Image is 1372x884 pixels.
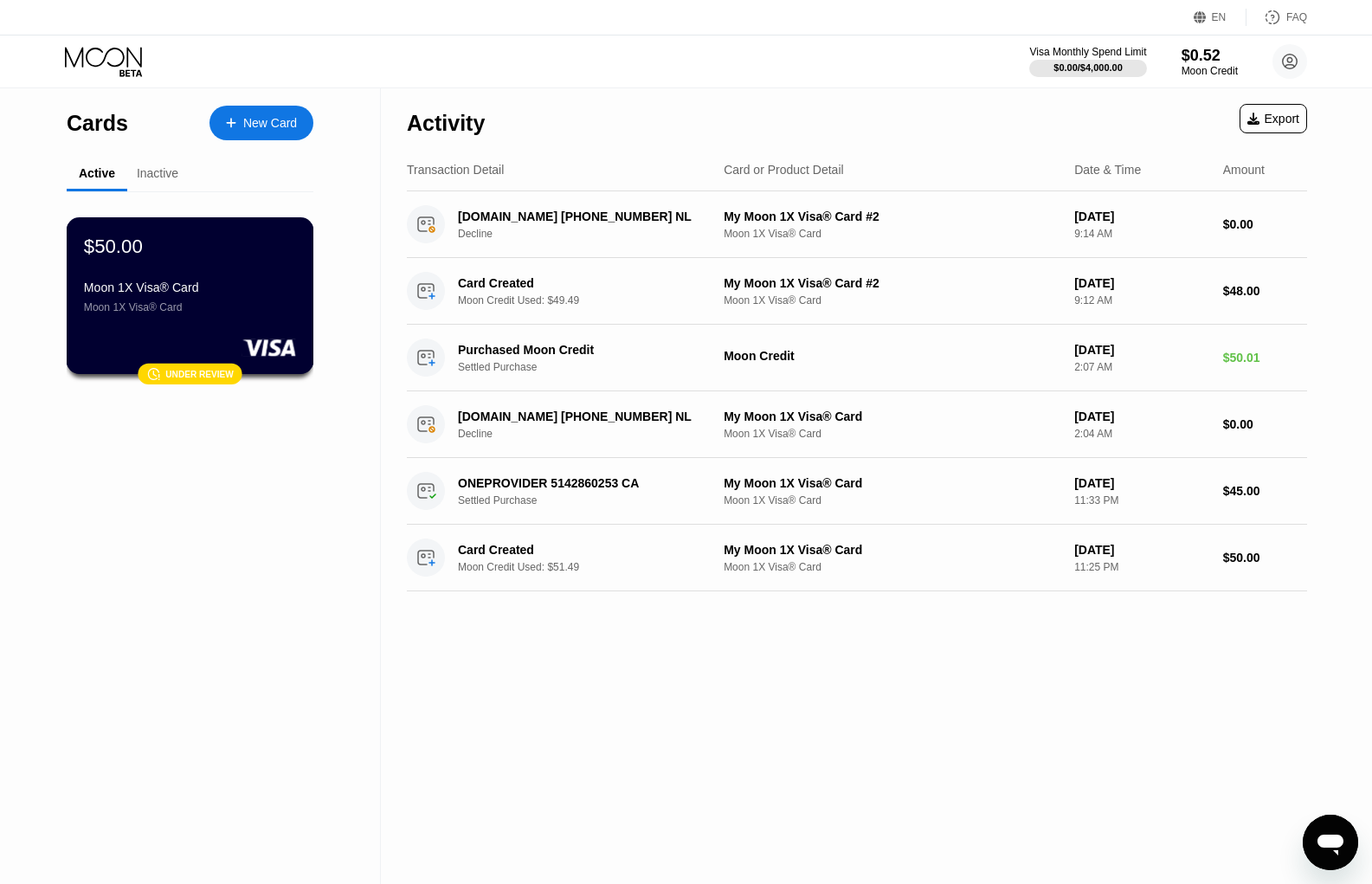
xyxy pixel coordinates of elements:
div: My Moon 1X Visa® Card [724,410,1060,423]
div: 9:14 AM [1074,228,1209,240]
div: [DATE] [1074,410,1209,423]
div: Moon 1X Visa® Card [724,561,1060,573]
div: Active [79,166,115,180]
div: Cards [67,111,128,136]
div: $0.52Moon Credit [1182,47,1238,77]
div: EN [1212,11,1227,23]
div: My Moon 1X Visa® Card #2 [724,210,1060,223]
div: ONEPROVIDER 5142860253 CA [458,476,712,490]
div: New Card [209,106,313,140]
div: [DOMAIN_NAME] [PHONE_NUMBER] NL [458,210,712,223]
div: Amount [1223,163,1265,177]
div: Card Created [458,543,712,557]
div: Moon 1X Visa® Card [84,301,296,313]
div: [DOMAIN_NAME] [PHONE_NUMBER] NLDeclineMy Moon 1X Visa® Card #2Moon 1X Visa® Card[DATE]9:14 AM$0.00 [407,191,1307,258]
div: Decline [458,428,731,440]
div: New Card [243,116,297,131]
div: [DATE] [1074,543,1209,557]
div: $50.01 [1223,351,1307,365]
div: $50.00 [1223,551,1307,565]
div: Under review [165,369,234,378]
div: Inactive [137,166,178,180]
div: Export [1247,112,1299,126]
iframe: Button to launch messaging window [1303,815,1358,870]
div: Card CreatedMoon Credit Used: $49.49My Moon 1X Visa® Card #2Moon 1X Visa® Card[DATE]9:12 AM$48.00 [407,258,1307,325]
div: My Moon 1X Visa® Card [724,476,1060,490]
div: Moon 1X Visa® Card [84,281,296,294]
div: Visa Monthly Spend Limit$0.00/$4,000.00 [1029,46,1146,77]
div: My Moon 1X Visa® Card [724,543,1060,557]
div: Card Created [458,276,712,290]
div: Purchased Moon CreditSettled PurchaseMoon Credit[DATE]2:07 AM$50.01 [407,325,1307,391]
div: [DATE] [1074,476,1209,490]
div: 󰗎 [146,367,160,381]
div: Decline [458,228,731,240]
div: Moon Credit [724,349,1060,363]
div: FAQ [1246,9,1307,26]
div: Moon 1X Visa® Card [724,228,1060,240]
div: [DATE] [1074,343,1209,357]
div: Moon 1X Visa® Card [724,428,1060,440]
div: Moon Credit Used: $51.49 [458,561,731,573]
div: $0.00 [1223,417,1307,431]
div: $0.00 / $4,000.00 [1053,62,1123,73]
div: Visa Monthly Spend Limit [1029,46,1146,58]
div: My Moon 1X Visa® Card #2 [724,276,1060,290]
div: $50.00Moon 1X Visa® CardMoon 1X Visa® Card󰗎Under review [68,218,312,373]
div: Date & Time [1074,163,1141,177]
div: Moon Credit [1182,65,1238,77]
div: Moon 1X Visa® Card [724,294,1060,306]
div: Settled Purchase [458,361,731,373]
div: 9:12 AM [1074,294,1209,306]
div: 2:07 AM [1074,361,1209,373]
div: Export [1240,104,1307,133]
div: 11:25 PM [1074,561,1209,573]
div: EN [1194,9,1246,26]
div: [DOMAIN_NAME] [PHONE_NUMBER] NL [458,410,712,423]
div: $0.00 [1223,217,1307,231]
div: $45.00 [1223,484,1307,498]
div: 11:33 PM [1074,494,1209,507]
div: Moon 1X Visa® Card [724,494,1060,507]
div: [DATE] [1074,276,1209,290]
div: $0.52 [1182,47,1238,65]
div: ONEPROVIDER 5142860253 CASettled PurchaseMy Moon 1X Visa® CardMoon 1X Visa® Card[DATE]11:33 PM$45.00 [407,458,1307,525]
div: Transaction Detail [407,163,504,177]
div: Settled Purchase [458,494,731,507]
div: Purchased Moon Credit [458,343,712,357]
div: Card or Product Detail [724,163,844,177]
div: $50.00 [84,235,143,257]
div: Moon Credit Used: $49.49 [458,294,731,306]
div: [DOMAIN_NAME] [PHONE_NUMBER] NLDeclineMy Moon 1X Visa® CardMoon 1X Visa® Card[DATE]2:04 AM$0.00 [407,391,1307,458]
div: $48.00 [1223,284,1307,298]
div: 2:04 AM [1074,428,1209,440]
div: Activity [407,111,485,136]
div: FAQ [1286,11,1307,23]
div: Card CreatedMoon Credit Used: $51.49My Moon 1X Visa® CardMoon 1X Visa® Card[DATE]11:25 PM$50.00 [407,525,1307,591]
div: [DATE] [1074,210,1209,223]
